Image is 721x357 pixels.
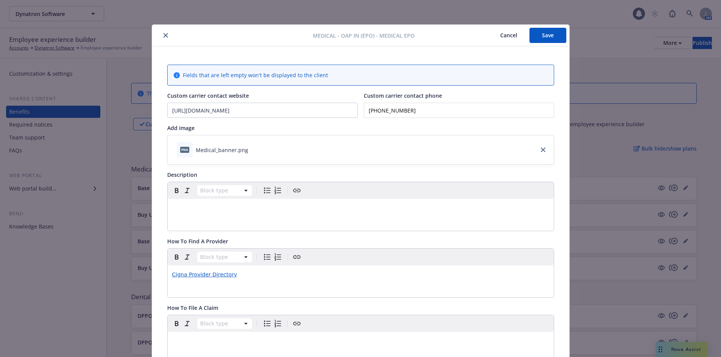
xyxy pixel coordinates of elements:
span: Add image [167,124,195,132]
button: Create link [292,185,302,196]
div: editable markdown [168,199,554,217]
button: close [161,31,170,40]
button: Numbered list [273,318,283,329]
span: How To Find A Provider [167,238,228,245]
button: Block type [197,185,252,196]
span: Medical - OAP IN (EPO) - Medical EPO [313,32,415,40]
div: Medical_banner.png [196,146,248,154]
input: Add custom carrier contact website [168,103,357,117]
button: Italic [182,318,193,329]
span: Custom carrier contact phone [364,92,442,99]
button: Block type [197,318,252,329]
button: Numbered list [273,185,283,196]
button: download file [251,146,257,154]
span: Fields that are left empty won't be displayed to the client [183,71,328,79]
div: toggle group [262,185,283,196]
button: Create link [292,252,302,262]
button: Italic [182,252,193,262]
div: editable markdown [168,265,554,284]
button: Bold [171,185,182,196]
button: Italic [182,185,193,196]
button: Bulleted list [262,318,273,329]
div: toggle group [262,252,283,262]
button: Numbered list [273,252,283,262]
button: Create link [292,318,302,329]
div: editable markdown [168,332,554,350]
span: How To File A Claim [167,304,218,311]
button: Block type [197,252,252,262]
input: Add custom carrier contact phone [364,103,554,118]
button: Bulleted list [262,252,273,262]
span: Custom carrier contact website [167,92,249,99]
a: Cigna Provider Directory [172,271,237,278]
button: Bulleted list [262,185,273,196]
button: Cancel [488,28,529,43]
button: Save [529,28,566,43]
span: Description [167,171,197,178]
div: toggle group [262,318,283,329]
span: png [180,147,189,152]
button: Bold [171,252,182,262]
a: close [539,145,548,154]
button: Bold [171,318,182,329]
